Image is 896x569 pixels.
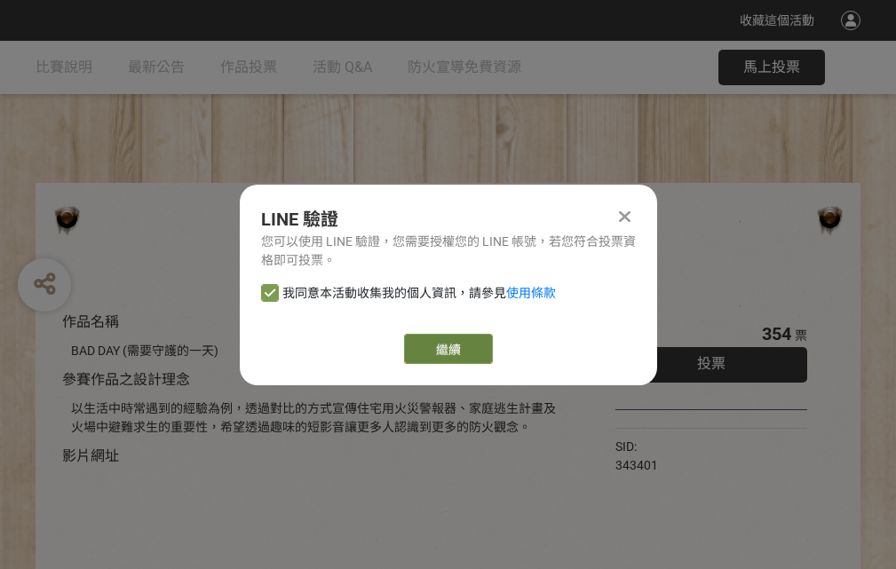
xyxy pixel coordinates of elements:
a: 最新公告 [128,41,185,94]
span: 我同意本活動收集我的個人資訊，請參見 [282,284,556,303]
a: 比賽說明 [36,41,92,94]
span: 比賽說明 [36,59,92,75]
a: 防火宣導免費資源 [408,41,521,94]
iframe: Facebook Share [662,438,751,455]
span: 投票 [697,355,726,372]
span: 作品投票 [220,59,277,75]
span: 354 [762,323,791,344]
div: 以生活中時常遇到的經驗為例，透過對比的方式宣傳住宅用火災警報器、家庭逃生計畫及火場中避難求生的重要性，希望透過趣味的短影音讓更多人認識到更多的防火觀念。 [71,399,562,437]
span: 活動 Q&A [313,59,372,75]
span: 票 [795,328,807,343]
span: 作品名稱 [62,313,119,330]
a: 使用條款 [506,286,556,300]
div: 您可以使用 LINE 驗證，您需要授權您的 LINE 帳號，若您符合投票資格即可投票。 [261,233,636,270]
span: SID: 343401 [615,439,658,472]
a: 繼續 [404,334,493,364]
span: 影片網址 [62,447,119,464]
div: BAD DAY (需要守護的一天) [71,342,562,360]
a: 活動 Q&A [313,41,372,94]
a: 作品投票 [220,41,277,94]
span: 參賽作品之設計理念 [62,371,190,388]
span: 收藏這個活動 [740,13,814,28]
span: 防火宣導免費資源 [408,59,521,75]
span: 最新公告 [128,59,185,75]
span: 馬上投票 [743,59,800,75]
div: LINE 驗證 [261,206,636,233]
button: 馬上投票 [718,50,825,85]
